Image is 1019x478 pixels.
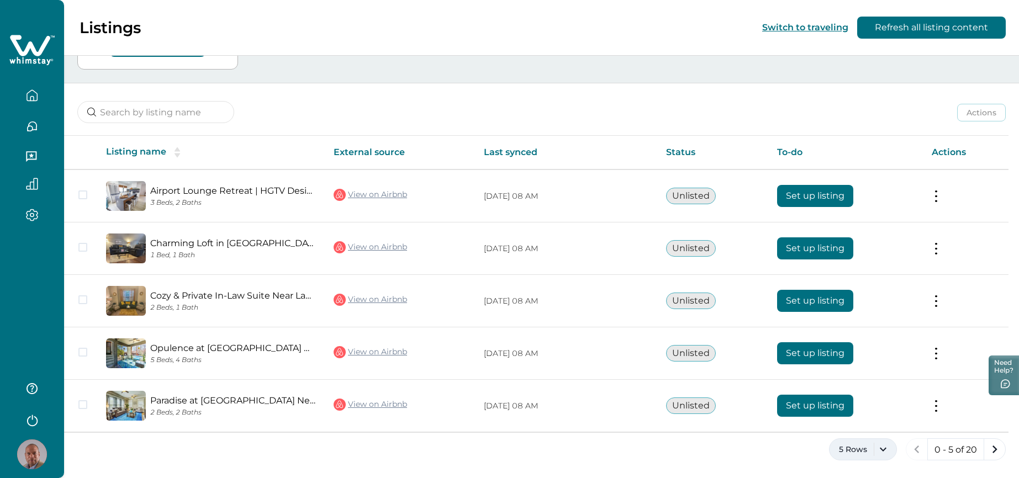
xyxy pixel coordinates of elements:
button: Unlisted [666,345,716,362]
button: previous page [906,438,928,460]
img: propertyImage_Cozy & Private In-Law Suite Near LakePoint [106,286,146,316]
th: External source [325,136,475,169]
button: Actions [957,104,1006,121]
button: 5 Rows [829,438,897,460]
a: View on Airbnb [334,345,407,359]
a: Cozy & Private In-Law Suite Near LakePoint [150,290,316,301]
button: 0 - 5 of 20 [927,438,984,460]
img: Whimstay Host [17,439,47,469]
p: [DATE] 08 AM [484,296,648,307]
a: View on Airbnb [334,397,407,412]
button: Unlisted [666,397,716,414]
a: Paradise at [GEOGRAPHIC_DATA] Near [GEOGRAPHIC_DATA] Attractions [150,395,316,406]
th: Actions [923,136,1009,169]
p: 3 Beds, 2 Baths [150,199,316,207]
button: sorting [166,147,188,158]
a: Opulence at [GEOGRAPHIC_DATA] Near [GEOGRAPHIC_DATA] Attractions [150,343,316,353]
th: Last synced [475,136,657,169]
img: propertyImage_Opulence at Piedmont Park Near Atlanta Attractions [106,338,146,368]
th: Listing name [97,136,325,169]
button: Refresh all listing content [857,17,1006,39]
button: Set up listing [777,290,853,312]
img: propertyImage_Airport Lounge Retreat | HGTV Design Near ATL [106,181,146,211]
th: Status [657,136,768,169]
button: Set up listing [777,342,853,364]
a: View on Airbnb [334,188,407,202]
img: propertyImage_Charming Loft in Historic Marietta Near Hospital [106,233,146,263]
p: 2 Beds, 2 Baths [150,408,316,417]
p: 5 Beds, 4 Baths [150,356,316,364]
p: [DATE] 08 AM [484,401,648,412]
a: View on Airbnb [334,240,407,254]
button: Set up listing [777,395,853,417]
button: next page [984,438,1006,460]
a: Airport Lounge Retreat | HGTV Design Near ATL [150,185,316,196]
p: [DATE] 08 AM [484,243,648,254]
p: [DATE] 08 AM [484,348,648,359]
img: propertyImage_Paradise at Piedmont Park Near Atlanta Attractions [106,391,146,421]
p: Listings [80,18,141,37]
p: [DATE] 08 AM [484,191,648,202]
p: 2 Beds, 1 Bath [150,304,316,312]
th: To-do [768,136,923,169]
a: Charming Loft in [GEOGRAPHIC_DATA] [150,238,316,248]
button: Set up listing [777,237,853,259]
p: 0 - 5 of 20 [934,444,977,455]
button: Switch to traveling [762,22,848,33]
button: Unlisted [666,188,716,204]
a: View on Airbnb [334,293,407,307]
button: Unlisted [666,240,716,257]
p: 1 Bed, 1 Bath [150,251,316,259]
button: Set up listing [777,185,853,207]
input: Search by listing name [77,101,234,123]
button: Unlisted [666,293,716,309]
